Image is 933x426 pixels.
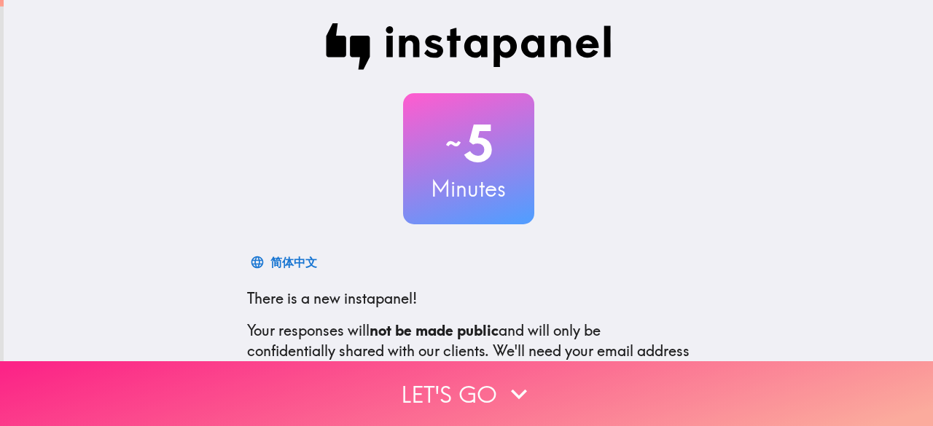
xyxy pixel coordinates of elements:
button: 简体中文 [247,248,323,277]
div: 简体中文 [270,252,317,272]
h3: Minutes [403,173,534,204]
span: ~ [443,122,464,165]
p: Your responses will and will only be confidentially shared with our clients. We'll need your emai... [247,320,690,382]
img: Instapanel [326,23,612,70]
h2: 5 [403,114,534,173]
span: There is a new instapanel! [247,289,417,307]
b: not be made public [370,321,499,339]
